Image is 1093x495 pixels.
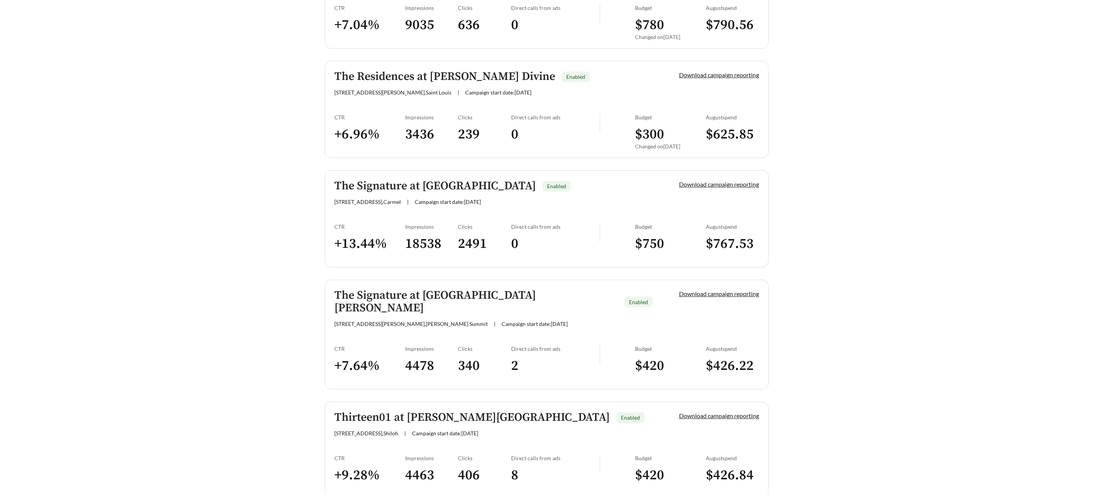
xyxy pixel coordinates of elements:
[405,16,458,34] h3: 9035
[334,467,405,484] h3: + 9.28 %
[635,235,706,252] h3: $ 750
[679,412,759,419] a: Download campaign reporting
[458,455,511,461] div: Clicks
[412,430,478,436] span: Campaign start date: [DATE]
[458,5,511,11] div: Clicks
[635,455,706,461] div: Budget
[511,16,599,34] h3: 0
[511,357,599,375] h3: 2
[334,345,405,352] div: CTR
[629,299,648,305] span: Enabled
[334,126,405,143] h3: + 6.96 %
[706,357,759,375] h3: $ 426.22
[706,223,759,230] div: August spend
[458,467,511,484] h3: 406
[334,289,618,314] h5: The Signature at [GEOGRAPHIC_DATA][PERSON_NAME]
[635,357,706,375] h3: $ 420
[547,183,566,189] span: Enabled
[511,126,599,143] h3: 0
[679,181,759,188] a: Download campaign reporting
[502,321,568,327] span: Campaign start date: [DATE]
[458,357,511,375] h3: 340
[405,223,458,230] div: Impressions
[458,126,511,143] h3: 239
[405,114,458,120] div: Impressions
[635,5,706,11] div: Budget
[334,455,405,461] div: CTR
[458,345,511,352] div: Clicks
[494,321,495,327] span: |
[334,180,536,192] h5: The Signature at [GEOGRAPHIC_DATA]
[405,357,458,375] h3: 4478
[511,345,599,352] div: Direct calls from ads
[334,89,451,96] span: [STREET_ADDRESS][PERSON_NAME] , Saint Louis
[325,280,769,389] a: The Signature at [GEOGRAPHIC_DATA][PERSON_NAME]Enabled[STREET_ADDRESS][PERSON_NAME],[PERSON_NAME]...
[458,114,511,120] div: Clicks
[706,16,759,34] h3: $ 790.56
[458,235,511,252] h3: 2491
[405,345,458,352] div: Impressions
[334,199,401,205] span: [STREET_ADDRESS] , Carmel
[511,114,599,120] div: Direct calls from ads
[566,73,585,80] span: Enabled
[635,16,706,34] h3: $ 780
[407,199,409,205] span: |
[334,5,405,11] div: CTR
[511,455,599,461] div: Direct calls from ads
[511,223,599,230] div: Direct calls from ads
[635,34,706,40] div: Changed on [DATE]
[458,223,511,230] div: Clicks
[621,414,640,421] span: Enabled
[334,16,405,34] h3: + 7.04 %
[404,430,406,436] span: |
[511,5,599,11] div: Direct calls from ads
[334,70,555,83] h5: The Residences at [PERSON_NAME] Divine
[679,290,759,297] a: Download campaign reporting
[635,345,706,352] div: Budget
[334,223,405,230] div: CTR
[334,357,405,375] h3: + 7.64 %
[706,455,759,461] div: August spend
[635,143,706,150] div: Changed on [DATE]
[405,5,458,11] div: Impressions
[405,467,458,484] h3: 4463
[706,467,759,484] h3: $ 426.84
[325,170,769,267] a: The Signature at [GEOGRAPHIC_DATA]Enabled[STREET_ADDRESS],Carmel|Campaign start date:[DATE]Downlo...
[334,430,398,436] span: [STREET_ADDRESS] , Shiloh
[465,89,531,96] span: Campaign start date: [DATE]
[706,235,759,252] h3: $ 767.53
[458,16,511,34] h3: 636
[334,411,610,424] h5: Thirteen01 at [PERSON_NAME][GEOGRAPHIC_DATA]
[706,126,759,143] h3: $ 625.85
[706,114,759,120] div: August spend
[511,235,599,252] h3: 0
[635,223,706,230] div: Budget
[415,199,481,205] span: Campaign start date: [DATE]
[635,126,706,143] h3: $ 300
[405,455,458,461] div: Impressions
[325,61,769,158] a: The Residences at [PERSON_NAME] DivineEnabled[STREET_ADDRESS][PERSON_NAME],Saint Louis|Campaign s...
[706,345,759,352] div: August spend
[334,321,488,327] span: [STREET_ADDRESS][PERSON_NAME] , [PERSON_NAME] Summit
[679,71,759,78] a: Download campaign reporting
[706,5,759,11] div: August spend
[635,467,706,484] h3: $ 420
[405,126,458,143] h3: 3436
[635,114,706,120] div: Budget
[334,114,405,120] div: CTR
[458,89,459,96] span: |
[405,235,458,252] h3: 18538
[511,467,599,484] h3: 8
[334,235,405,252] h3: + 13.44 %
